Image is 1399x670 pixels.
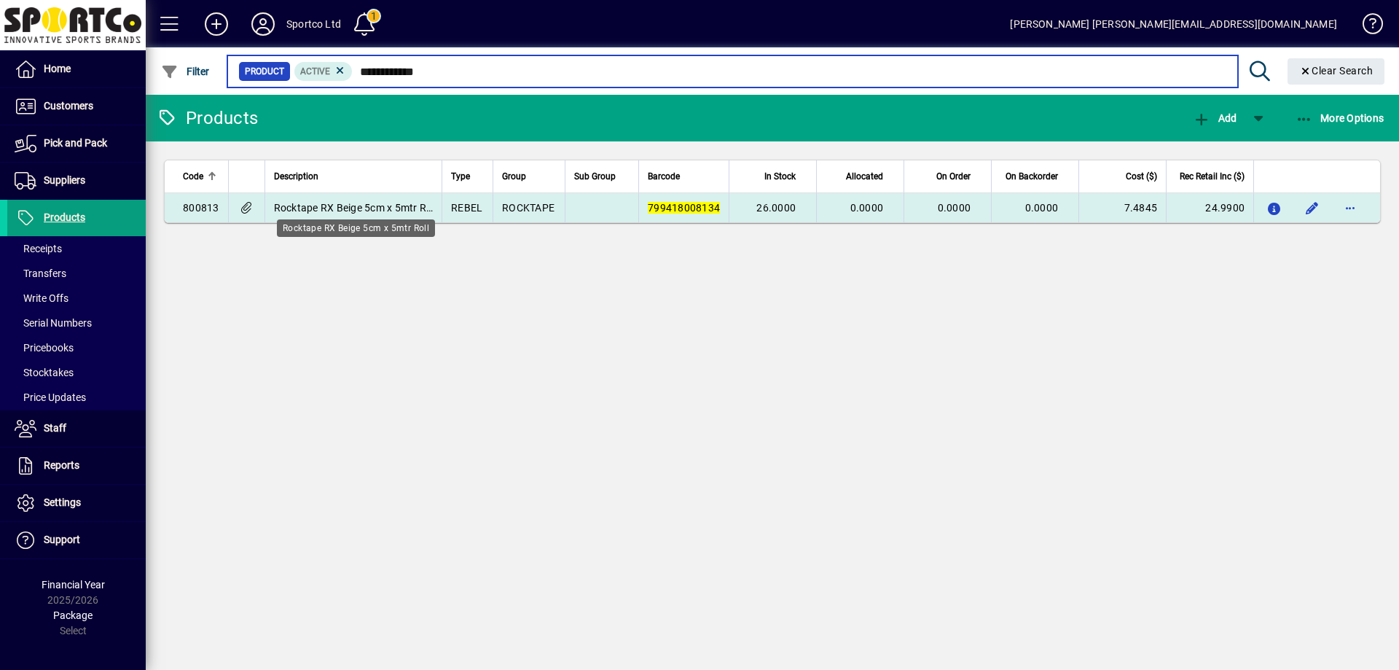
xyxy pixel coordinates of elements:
span: Home [44,63,71,74]
div: On Order [913,168,984,184]
span: Financial Year [42,579,105,591]
span: Pick and Pack [44,137,107,149]
a: Home [7,51,146,87]
a: Settings [7,485,146,521]
span: Add [1193,112,1237,124]
a: Price Updates [7,385,146,410]
button: Add [193,11,240,37]
div: On Backorder [1000,168,1071,184]
td: 24.9900 [1166,193,1253,222]
button: Filter [157,58,213,85]
span: Write Offs [15,292,68,304]
div: Type [451,168,484,184]
span: REBEL [451,202,482,214]
span: Package [53,609,93,621]
span: Cost ($) [1126,168,1157,184]
span: On Order [936,168,971,184]
span: Rocktape RX Beige 5cm x 5mtr Roll [274,202,437,214]
a: Serial Numbers [7,311,146,335]
div: Barcode [648,168,720,184]
span: Active [300,66,330,77]
span: Price Updates [15,392,86,403]
a: Stocktakes [7,360,146,385]
span: Description [274,168,318,184]
a: Support [7,522,146,558]
div: Rocktape RX Beige 5cm x 5mtr Roll [277,219,435,237]
div: Allocated [826,168,896,184]
a: Reports [7,448,146,484]
span: Stocktakes [15,367,74,378]
a: Suppliers [7,163,146,199]
button: Add [1189,105,1240,131]
td: 7.4845 [1078,193,1166,222]
a: Staff [7,410,146,447]
span: 0.0000 [850,202,884,214]
button: More Options [1292,105,1388,131]
a: Pick and Pack [7,125,146,162]
button: Profile [240,11,286,37]
span: Settings [44,496,81,508]
span: Clear Search [1299,65,1373,77]
span: Transfers [15,268,66,279]
div: Products [157,106,258,130]
span: 0.0000 [1025,202,1059,214]
a: Receipts [7,236,146,261]
a: Customers [7,88,146,125]
span: ROCKTAPE [502,202,554,214]
span: Staff [44,422,66,434]
span: Sub Group [574,168,616,184]
button: Edit [1301,196,1324,219]
span: Support [44,534,80,545]
div: Description [274,168,434,184]
button: More options [1339,196,1362,219]
div: Code [183,168,219,184]
span: Filter [161,66,210,77]
div: Sub Group [574,168,630,184]
span: Suppliers [44,174,85,186]
span: Allocated [846,168,883,184]
span: Type [451,168,470,184]
a: Knowledge Base [1352,3,1381,50]
div: Group [502,168,555,184]
span: More Options [1296,112,1384,124]
mat-chip: Activation Status: Active [294,62,353,81]
span: Product [245,64,284,79]
span: In Stock [764,168,796,184]
span: Group [502,168,526,184]
span: Barcode [648,168,680,184]
span: Serial Numbers [15,317,92,329]
span: Rec Retail Inc ($) [1180,168,1245,184]
span: Pricebooks [15,342,74,354]
span: 800813 [183,202,219,214]
span: Customers [44,100,93,112]
span: 26.0000 [756,202,796,214]
span: 0.0000 [938,202,971,214]
span: Code [183,168,203,184]
span: Reports [44,459,79,471]
span: On Backorder [1006,168,1058,184]
a: Pricebooks [7,335,146,360]
span: Products [44,211,85,223]
em: 799418008134 [648,202,720,214]
a: Transfers [7,261,146,286]
span: Receipts [15,243,62,254]
a: Write Offs [7,286,146,311]
div: In Stock [738,168,809,184]
button: Clear [1288,58,1385,85]
div: Sportco Ltd [286,12,341,36]
div: [PERSON_NAME] [PERSON_NAME][EMAIL_ADDRESS][DOMAIN_NAME] [1010,12,1337,36]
